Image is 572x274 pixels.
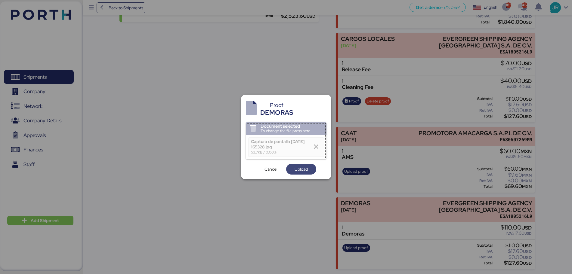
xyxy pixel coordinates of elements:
div: DEMORAS [260,108,293,117]
button: Upload [286,164,316,175]
span: Cancel [264,166,277,173]
div: Proof [260,102,293,108]
button: Cancel [256,164,286,175]
span: Upload [295,166,308,173]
